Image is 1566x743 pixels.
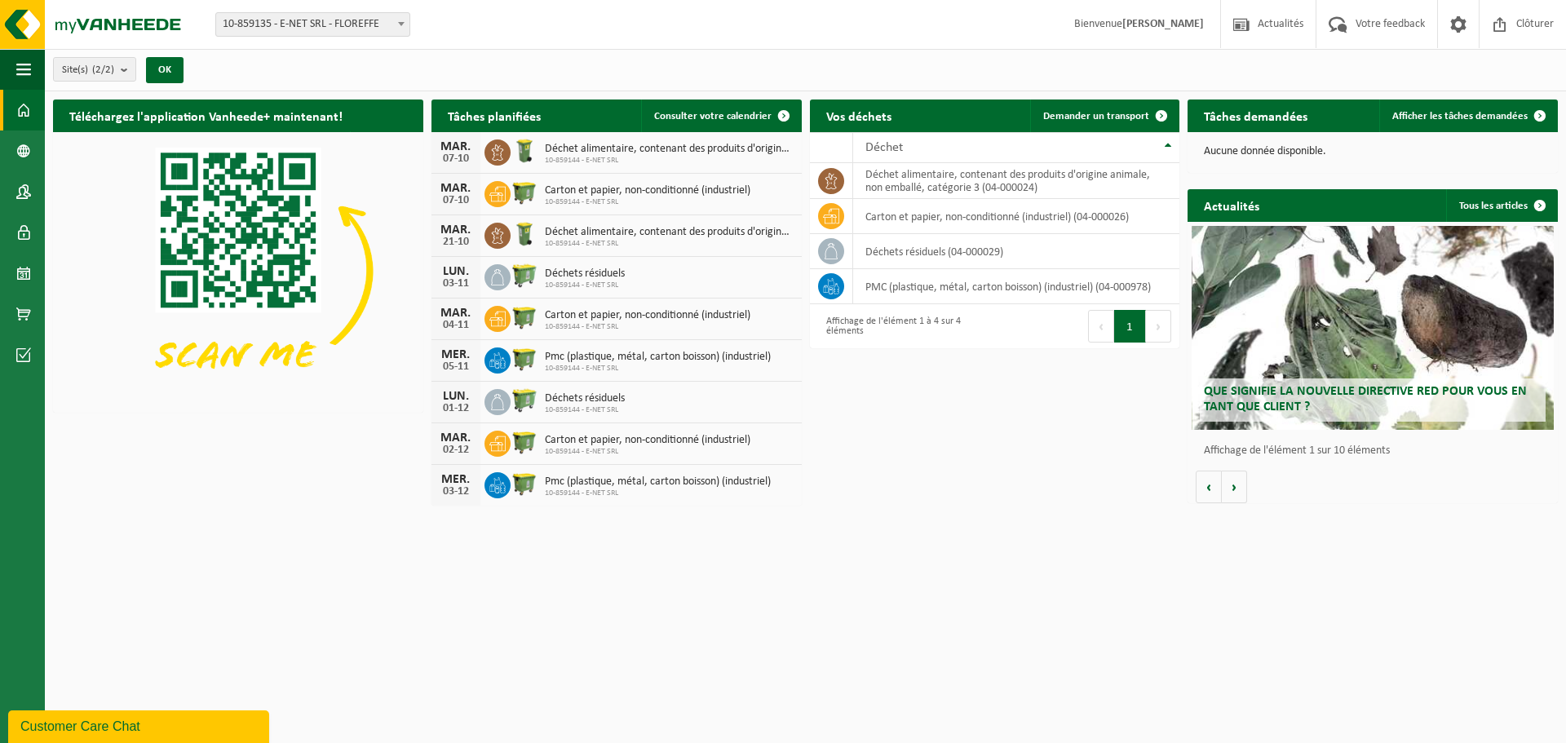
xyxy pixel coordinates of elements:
[1122,18,1204,30] strong: [PERSON_NAME]
[818,308,987,344] div: Affichage de l'élément 1 à 4 sur 4 éléments
[1196,471,1222,503] button: Vorige
[1379,100,1556,132] a: Afficher les tâches demandées
[853,163,1180,199] td: déchet alimentaire, contenant des produits d'origine animale, non emballé, catégorie 3 (04-000024)
[1446,189,1556,222] a: Tous les articles
[511,137,538,165] img: WB-0140-HPE-GN-50
[545,434,750,447] span: Carton et papier, non-conditionné (industriel)
[440,182,472,195] div: MAR.
[511,470,538,498] img: WB-1100-HPE-GN-50
[440,431,472,444] div: MAR.
[146,57,184,83] button: OK
[1204,445,1550,457] p: Affichage de l'élément 1 sur 10 éléments
[545,309,750,322] span: Carton et papier, non-conditionné (industriel)
[440,348,472,361] div: MER.
[545,239,794,249] span: 10-859144 - E-NET SRL
[1222,471,1247,503] button: Volgende
[545,268,625,281] span: Déchets résiduels
[865,141,903,154] span: Déchet
[1146,310,1171,343] button: Next
[431,100,557,131] h2: Tâches planifiées
[511,303,538,331] img: WB-1100-HPE-GN-50
[440,403,472,414] div: 01-12
[545,156,794,166] span: 10-859144 - E-NET SRL
[654,111,772,122] span: Consulter votre calendrier
[545,322,750,332] span: 10-859144 - E-NET SRL
[53,57,136,82] button: Site(s)(2/2)
[810,100,908,131] h2: Vos déchets
[545,226,794,239] span: Déchet alimentaire, contenant des produits d'origine animale, non emballé, catég...
[440,140,472,153] div: MAR.
[440,153,472,165] div: 07-10
[440,223,472,237] div: MAR.
[545,447,750,457] span: 10-859144 - E-NET SRL
[1188,189,1276,221] h2: Actualités
[92,64,114,75] count: (2/2)
[440,278,472,290] div: 03-11
[440,473,472,486] div: MER.
[1114,310,1146,343] button: 1
[511,387,538,414] img: WB-0660-HPE-GN-50
[511,262,538,290] img: WB-0660-HPE-GN-50
[511,179,538,206] img: WB-1100-HPE-GN-50
[1392,111,1528,122] span: Afficher les tâches demandées
[440,390,472,403] div: LUN.
[1043,111,1149,122] span: Demander un transport
[511,345,538,373] img: WB-1100-HPE-GN-50
[8,707,272,743] iframe: chat widget
[545,475,771,489] span: Pmc (plastique, métal, carton boisson) (industriel)
[1204,385,1527,414] span: Que signifie la nouvelle directive RED pour vous en tant que client ?
[545,143,794,156] span: Déchet alimentaire, contenant des produits d'origine animale, non emballé, catég...
[440,444,472,456] div: 02-12
[440,195,472,206] div: 07-10
[1188,100,1324,131] h2: Tâches demandées
[440,237,472,248] div: 21-10
[641,100,800,132] a: Consulter votre calendrier
[1088,310,1114,343] button: Previous
[216,13,409,36] span: 10-859135 - E-NET SRL - FLOREFFE
[440,265,472,278] div: LUN.
[545,392,625,405] span: Déchets résiduels
[1204,146,1542,157] p: Aucune donnée disponible.
[53,100,359,131] h2: Téléchargez l'application Vanheede+ maintenant!
[853,269,1180,304] td: PMC (plastique, métal, carton boisson) (industriel) (04-000978)
[511,220,538,248] img: WB-0140-HPE-GN-50
[1192,226,1555,430] a: Que signifie la nouvelle directive RED pour vous en tant que client ?
[1030,100,1178,132] a: Demander un transport
[62,58,114,82] span: Site(s)
[440,361,472,373] div: 05-11
[545,364,771,374] span: 10-859144 - E-NET SRL
[53,132,423,409] img: Download de VHEPlus App
[853,199,1180,234] td: carton et papier, non-conditionné (industriel) (04-000026)
[545,281,625,290] span: 10-859144 - E-NET SRL
[545,351,771,364] span: Pmc (plastique, métal, carton boisson) (industriel)
[545,184,750,197] span: Carton et papier, non-conditionné (industriel)
[545,405,625,415] span: 10-859144 - E-NET SRL
[440,486,472,498] div: 03-12
[440,320,472,331] div: 04-11
[215,12,410,37] span: 10-859135 - E-NET SRL - FLOREFFE
[511,428,538,456] img: WB-1100-HPE-GN-50
[440,307,472,320] div: MAR.
[853,234,1180,269] td: déchets résiduels (04-000029)
[545,489,771,498] span: 10-859144 - E-NET SRL
[545,197,750,207] span: 10-859144 - E-NET SRL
